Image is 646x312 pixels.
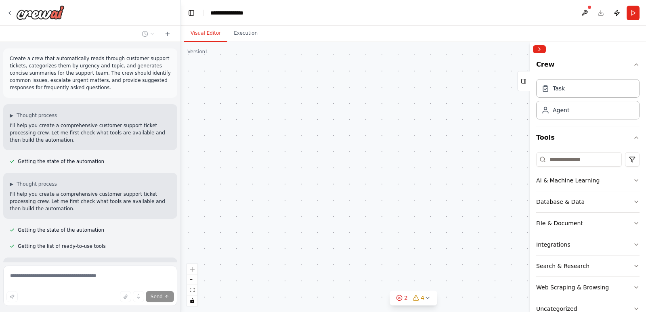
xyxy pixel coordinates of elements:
span: Send [151,293,163,300]
span: 4 [421,294,424,302]
button: Upload files [120,291,131,302]
button: AI & Machine Learning [536,170,640,191]
button: Switch to previous chat [138,29,158,39]
span: 2 [404,294,408,302]
div: File & Document [536,219,583,227]
img: Logo [16,5,65,20]
div: Search & Research [536,262,589,270]
button: Visual Editor [184,25,227,42]
div: Version 1 [187,48,208,55]
div: Crew [536,76,640,126]
button: File & Document [536,213,640,234]
nav: breadcrumb [210,9,251,17]
button: Web Scraping & Browsing [536,277,640,298]
span: ▶ [10,181,13,187]
button: Toggle Sidebar [526,42,533,312]
div: AI & Machine Learning [536,176,600,184]
span: Thought process [17,112,57,119]
button: ▶Thought process [10,181,57,187]
button: Collapse right sidebar [533,45,546,53]
div: Web Scraping & Browsing [536,283,609,291]
button: Hide left sidebar [186,7,197,19]
div: Task [553,84,565,92]
div: React Flow controls [187,264,197,306]
p: Create a crew that automatically reads through customer support tickets, categorizes them by urge... [10,55,171,91]
button: Crew [536,57,640,76]
span: ▶ [10,112,13,119]
button: Send [146,291,174,302]
button: Start a new chat [161,29,174,39]
div: Agent [553,106,569,114]
span: Getting the state of the automation [18,227,104,233]
button: Integrations [536,234,640,255]
button: Database & Data [536,191,640,212]
button: Search & Research [536,255,640,276]
p: I'll help you create a comprehensive customer support ticket processing crew. Let me first check ... [10,191,171,212]
div: Database & Data [536,198,585,206]
button: Tools [536,126,640,149]
button: Execution [227,25,264,42]
button: ▶Thought process [10,112,57,119]
button: zoom out [187,274,197,285]
p: I'll help you create a comprehensive customer support ticket processing crew. Let me first check ... [10,122,171,144]
div: Integrations [536,241,570,249]
span: Getting the state of the automation [18,158,104,165]
button: 24 [390,291,437,306]
button: Click to speak your automation idea [133,291,144,302]
span: Thought process [17,181,57,187]
button: Improve this prompt [6,291,18,302]
button: fit view [187,285,197,295]
button: toggle interactivity [187,295,197,306]
span: Getting the list of ready-to-use tools [18,243,106,249]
